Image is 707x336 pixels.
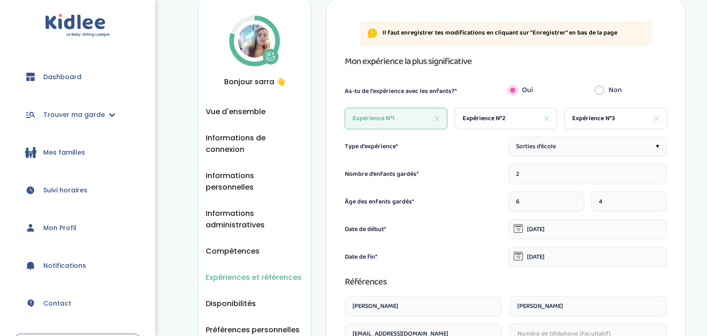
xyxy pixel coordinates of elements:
input: sélectionne une date [508,219,667,239]
button: Vue d'ensemble [206,106,266,117]
img: Avatar [238,24,271,58]
a: Mon Profil [14,211,141,244]
a: Suivi horaires [14,174,141,207]
span: Contact [43,299,71,308]
span: Expérience N°1 [353,114,394,123]
span: Suivi horaires [43,185,87,195]
span: Mes familles [43,148,85,157]
button: Disponibilités [206,298,256,309]
input: Prénom (Facultatif) [510,296,667,316]
div: Non [588,80,674,100]
a: Trouver ma garde [14,98,141,131]
button: Informations personnelles [206,170,303,193]
span: Dashboard [43,72,81,82]
a: Contact [14,287,141,320]
span: Expérience N°3 [572,114,615,123]
a: Mes familles [14,136,141,169]
label: Âge des enfants gardés* [345,197,414,207]
div: Oui [501,80,587,100]
span: Notifications [43,261,86,271]
span: ▾ [656,142,659,151]
button: Compétences [206,245,260,257]
a: Notifications [14,249,141,282]
span: Références [345,274,387,289]
span: Trouver ma garde [43,110,105,120]
span: Expérience N°2 [463,114,505,123]
p: Il faut enregistrer tes modifications en cliquant sur "Enregistrer" en bas de la page [382,29,617,38]
span: Sorties d’école [516,142,556,151]
span: Mon expérience la plus significative [345,54,472,69]
button: Préférences personnelles [206,324,300,336]
span: Bonjour sarra 👋 [206,76,303,87]
a: Dashboard [14,60,141,93]
img: logo.svg [45,14,110,37]
label: Date de début* [345,225,386,234]
button: Informations de connexion [206,132,303,155]
label: As-tu de l'expérience avec les enfants?* [345,87,457,96]
input: Age [508,191,584,212]
input: sélectionne une date [508,247,667,267]
label: Date de fin* [345,252,377,262]
label: Type d'expérience* [345,142,398,151]
input: Nombre d’enfants gardés [508,164,667,184]
button: Expériences et références [206,272,301,283]
input: Nom (Facultatif) [345,296,502,316]
button: Informations administratives [206,208,303,231]
input: Age [591,191,667,212]
span: Mon Profil [43,223,76,233]
label: Nombre d’enfants gardés* [345,169,419,179]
